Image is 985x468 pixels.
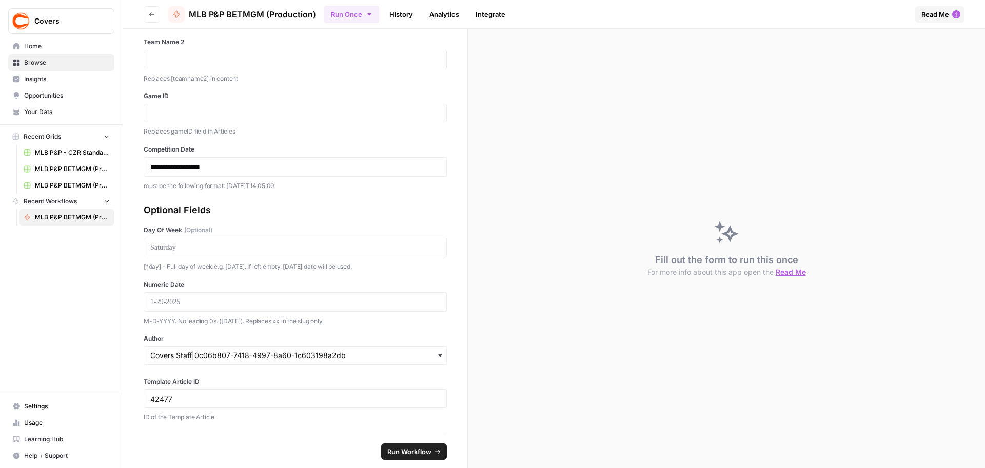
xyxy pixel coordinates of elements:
[469,6,511,23] a: Integrate
[35,164,110,174] span: MLB P&P BETMGM (Production) Grid
[19,209,114,226] a: MLB P&P BETMGM (Production)
[35,148,110,157] span: MLB P&P - CZR Standard (Production) Grid
[24,402,110,411] span: Settings
[144,377,447,386] label: Template Article ID
[34,16,96,26] span: Covers
[8,194,114,209] button: Recent Workflows
[144,181,447,191] p: must be the following format: [DATE]T14:05:00
[8,129,114,144] button: Recent Grids
[423,6,465,23] a: Analytics
[144,280,447,289] label: Numeric Date
[24,418,110,427] span: Usage
[184,226,212,235] span: (Optional)
[24,451,110,460] span: Help + Support
[144,91,447,101] label: Game ID
[8,71,114,87] a: Insights
[647,253,806,277] div: Fill out the form to run this once
[915,6,964,23] button: Read Me
[8,415,114,431] a: Usage
[150,350,440,361] input: Covers Staff|0c06b807-7418-4997-8a60-1c603198a2db
[19,161,114,177] a: MLB P&P BETMGM (Production) Grid
[381,443,447,460] button: Run Workflow
[24,435,110,444] span: Learning Hub
[24,42,110,51] span: Home
[189,8,316,21] span: MLB P&P BETMGM (Production)
[8,54,114,71] a: Browse
[24,132,61,141] span: Recent Grids
[144,226,447,235] label: Day Of Week
[35,213,110,222] span: MLB P&P BETMGM (Production)
[8,87,114,104] a: Opportunities
[144,38,447,47] label: Team Name 2
[144,126,447,137] p: Replaces gameID field in Articles
[24,197,77,206] span: Recent Workflows
[24,107,110,117] span: Your Data
[8,398,114,415] a: Settings
[8,431,114,447] a: Learning Hub
[647,267,806,277] button: For more info about this app open the Read Me
[387,446,431,457] span: Run Workflow
[776,268,806,276] span: Read Me
[144,203,447,217] div: Optional Fields
[168,6,316,23] a: MLB P&P BETMGM (Production)
[383,6,419,23] a: History
[8,8,114,34] button: Workspace: Covers
[144,261,447,272] p: [*day] - Full day of week e.g. [DATE]. If left empty, [DATE] date will be used.
[8,447,114,464] button: Help + Support
[150,394,440,403] input: 42477
[144,145,447,154] label: Competition Date
[24,74,110,84] span: Insights
[144,316,447,326] p: M-D-YYYY. No leading 0s. ([DATE]). Replaces xx in the slug only
[24,91,110,100] span: Opportunities
[144,412,447,422] p: ID of the Template Article
[324,6,379,23] button: Run Once
[8,104,114,120] a: Your Data
[144,73,447,84] p: Replaces [teamname2] in content
[24,58,110,67] span: Browse
[921,9,949,20] span: Read Me
[8,38,114,54] a: Home
[19,144,114,161] a: MLB P&P - CZR Standard (Production) Grid
[35,181,110,190] span: MLB P&P BETMGM (Production) Grid (1)
[19,177,114,194] a: MLB P&P BETMGM (Production) Grid (1)
[144,334,447,343] label: Author
[12,12,30,30] img: Covers Logo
